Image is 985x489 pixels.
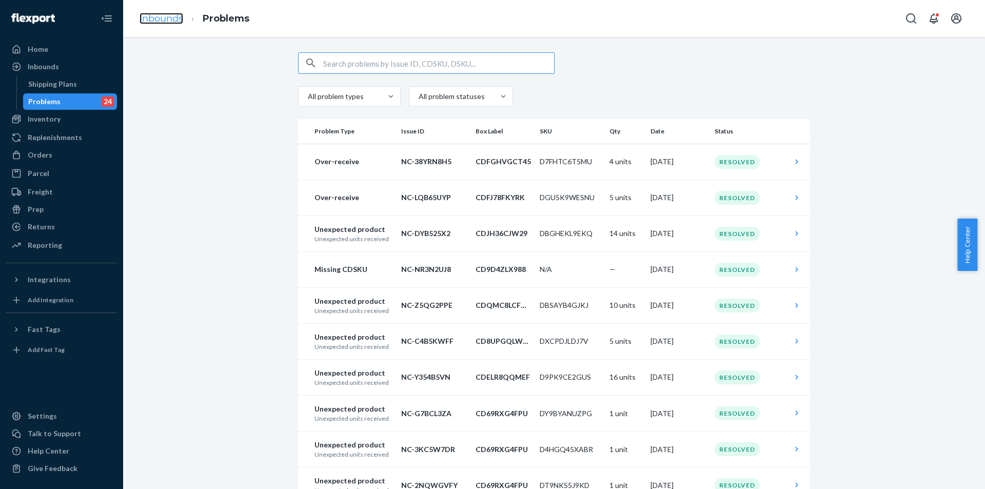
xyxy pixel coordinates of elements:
div: Resolved [715,191,760,205]
div: 24 [102,96,114,107]
div: Shipping Plans [28,79,77,89]
p: Over-receive [314,192,393,203]
a: Inbounds [6,58,117,75]
div: Resolved [715,335,760,348]
td: 10 units [605,287,646,323]
p: NC-Y354B5VN [401,372,467,382]
td: 4 units [605,144,646,180]
td: DBGHEKL9EKQ [536,216,605,251]
div: Orders [28,150,52,160]
p: CDELR8QQMEF [476,372,531,382]
a: Reporting [6,237,117,253]
div: Resolved [715,370,760,384]
td: [DATE] [646,432,711,467]
span: — [609,265,616,273]
div: Replenishments [28,132,82,143]
div: Reporting [28,240,62,250]
input: Search problems by Issue ID, CDSKU, DSKU... [323,53,554,73]
div: Freight [28,187,53,197]
p: CDFJ78FKYRK [476,192,531,203]
a: Add Integration [6,292,117,308]
p: NC-DYB525X2 [401,228,467,239]
input: All problem statuses [418,91,419,102]
p: Unexpected units received [314,234,393,243]
button: Help Center [957,219,977,271]
div: Problems [28,96,61,107]
div: Inventory [28,114,61,124]
p: CDFGHVGCT45 [476,157,531,167]
div: Resolved [715,299,760,312]
p: CDQMC8LCFGQ [476,300,531,310]
td: D4HGQ45XABR [536,432,605,467]
div: Integrations [28,275,71,285]
p: CDJH36CJW29 [476,228,531,239]
div: Add Fast Tag [28,345,65,354]
div: Resolved [715,442,760,456]
td: 5 units [605,323,646,359]
div: Talk to Support [28,428,81,439]
p: Unexpected units received [314,414,393,423]
div: Help Center [28,446,69,456]
a: Inventory [6,111,117,127]
div: Fast Tags [28,324,61,335]
p: Unexpected units received [314,378,393,387]
th: Date [646,119,711,144]
button: Open Search Box [901,8,921,29]
button: Open notifications [923,8,944,29]
div: Resolved [715,155,760,169]
button: Fast Tags [6,321,117,338]
a: Shipping Plans [23,76,117,92]
a: Add Fast Tag [6,342,117,358]
p: CD8UPGQLWMN [476,336,531,346]
a: Help Center [6,443,117,459]
button: Give Feedback [6,460,117,477]
div: Resolved [715,263,760,277]
td: [DATE] [646,144,711,180]
div: Returns [28,222,55,232]
button: Open account menu [946,8,967,29]
th: Status [711,119,787,144]
button: Integrations [6,271,117,288]
p: Missing CDSKU [314,264,393,275]
button: Close Navigation [96,8,117,29]
td: DGU5K9WESNU [536,180,605,216]
th: SKU [536,119,605,144]
td: [DATE] [646,180,711,216]
a: Talk to Support [6,425,117,442]
p: Unexpected product [314,440,393,450]
a: Inbounds [140,13,183,24]
div: Parcel [28,168,49,179]
input: All problem types [307,91,308,102]
p: CD69RXG4FPU [476,408,531,419]
p: NC-G7BCL3ZA [401,408,467,419]
td: 1 unit [605,432,646,467]
p: Unexpected product [314,332,393,342]
td: [DATE] [646,216,711,251]
a: Prep [6,201,117,218]
a: Orders [6,147,117,163]
a: Parcel [6,165,117,182]
td: 1 unit [605,396,646,432]
p: NC-3KC5W7DR [401,444,467,455]
td: 14 units [605,216,646,251]
th: Issue ID [397,119,471,144]
p: Unexpected units received [314,450,393,459]
div: Add Integration [28,296,73,304]
a: Replenishments [6,129,117,146]
ol: breadcrumbs [131,4,258,34]
a: Problems [203,13,249,24]
a: Freight [6,184,117,200]
div: Give Feedback [28,463,77,474]
td: D7FHTC6T5MU [536,144,605,180]
div: Inbounds [28,62,59,72]
p: NC-38YRN8H5 [401,157,467,167]
div: Resolved [715,227,760,241]
td: [DATE] [646,251,711,287]
p: Unexpected product [314,296,393,306]
p: Unexpected units received [314,342,393,351]
td: DXCPDJLDJ7V [536,323,605,359]
td: [DATE] [646,323,711,359]
p: NC-C4B5KWFF [401,336,467,346]
td: D9PK9CE2GUS [536,359,605,395]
